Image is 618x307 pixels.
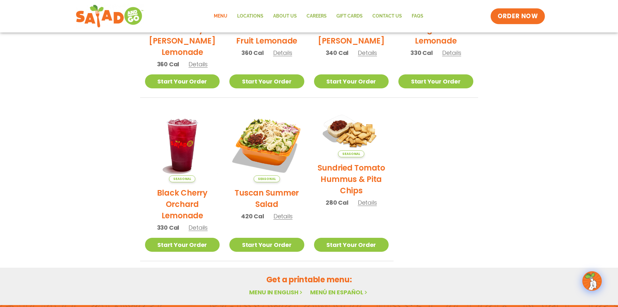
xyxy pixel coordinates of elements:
a: Start Your Order [229,74,304,88]
span: Details [442,49,461,57]
h2: Mango Grove Lemonade [398,24,473,46]
a: Careers [302,9,332,24]
span: 360 Cal [157,60,179,69]
img: Product photo for Tuscan Summer Salad [229,108,304,183]
img: wpChatIcon [583,272,601,290]
span: 360 Cal [241,48,264,57]
span: 420 Cal [241,212,264,221]
a: Start Your Order [229,238,304,252]
span: Details [188,60,208,68]
a: Menu [209,9,232,24]
h2: Blackberry [PERSON_NAME] Lemonade [145,24,220,58]
span: Details [273,49,292,57]
h2: Sunkissed [PERSON_NAME] [314,24,389,46]
span: 330 Cal [410,48,433,57]
a: Start Your Order [314,238,389,252]
span: 330 Cal [157,223,179,232]
a: ORDER NOW [491,8,545,24]
a: Locations [232,9,268,24]
a: Menu in English [249,288,304,296]
h2: Tuscan Summer Salad [229,187,304,210]
span: Details [358,49,377,57]
h2: Summer Stone Fruit Lemonade [229,24,304,46]
a: Contact Us [368,9,407,24]
img: Product photo for Black Cherry Orchard Lemonade [145,108,220,183]
span: ORDER NOW [498,12,538,20]
span: Seasonal [254,175,280,182]
span: Seasonal [169,175,195,182]
a: About Us [268,9,302,24]
span: 340 Cal [326,48,349,57]
a: FAQs [407,9,428,24]
span: Details [188,224,208,232]
a: GIFT CARDS [332,9,368,24]
a: Start Your Order [145,74,220,88]
a: Menú en español [310,288,369,296]
span: Details [358,198,377,207]
img: Product photo for Sundried Tomato Hummus & Pita Chips [314,108,389,158]
h2: Sundried Tomato Hummus & Pita Chips [314,162,389,196]
span: Details [273,212,293,220]
a: Start Your Order [145,238,220,252]
span: 280 Cal [326,198,348,207]
h2: Get a printable menu: [140,274,478,285]
a: Start Your Order [398,74,473,88]
h2: Black Cherry Orchard Lemonade [145,187,220,221]
nav: Menu [209,9,428,24]
a: Start Your Order [314,74,389,88]
span: Seasonal [338,150,364,157]
img: new-SAG-logo-768×292 [76,3,144,29]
